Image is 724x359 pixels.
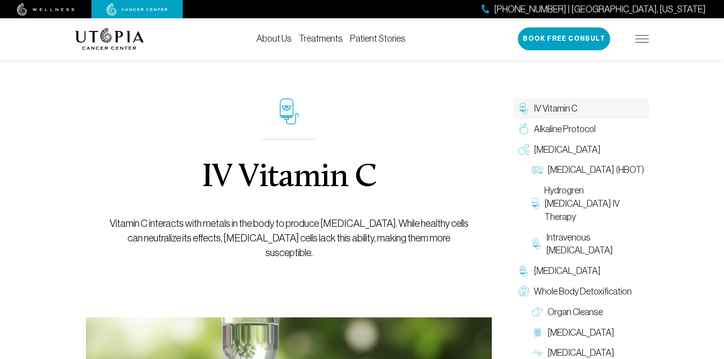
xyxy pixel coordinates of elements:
[635,35,649,43] img: icon-hamburger
[532,306,543,317] img: Organ Cleanse
[107,216,471,260] p: Vitamin C interacts with metals in the body to produce [MEDICAL_DATA]. While healthy cells can ne...
[534,143,601,156] span: [MEDICAL_DATA]
[518,123,529,134] img: Alkaline Protocol
[548,326,614,339] span: [MEDICAL_DATA]
[106,3,168,16] img: cancer center
[514,98,649,119] a: IV Vitamin C
[256,33,292,43] a: About Us
[482,3,706,16] a: [PHONE_NUMBER] | [GEOGRAPHIC_DATA], [US_STATE]
[494,3,706,16] span: [PHONE_NUMBER] | [GEOGRAPHIC_DATA], [US_STATE]
[350,33,405,43] a: Patient Stories
[548,305,603,319] span: Organ Cleanse
[534,285,632,298] span: Whole Body Detoxification
[546,231,644,257] span: Intravenous [MEDICAL_DATA]
[527,180,649,227] a: Hydrogren [MEDICAL_DATA] IV Therapy
[527,322,649,343] a: [MEDICAL_DATA]
[532,327,543,338] img: Colon Therapy
[514,261,649,281] a: [MEDICAL_DATA]
[548,163,644,177] span: [MEDICAL_DATA] (HBOT)
[75,28,144,50] img: logo
[518,27,610,50] button: Book Free Consult
[527,227,649,261] a: Intravenous [MEDICAL_DATA]
[17,3,75,16] img: wellness
[534,123,596,136] span: Alkaline Protocol
[544,184,644,223] span: Hydrogren [MEDICAL_DATA] IV Therapy
[534,102,577,115] span: IV Vitamin C
[280,98,298,124] img: icon
[527,160,649,180] a: [MEDICAL_DATA] (HBOT)
[532,165,543,176] img: Hyperbaric Oxygen Therapy (HBOT)
[518,286,529,297] img: Whole Body Detoxification
[299,33,343,43] a: Treatments
[532,348,543,359] img: Lymphatic Massage
[514,281,649,302] a: Whole Body Detoxification
[532,198,540,209] img: Hydrogren Peroxide IV Therapy
[534,264,601,278] span: [MEDICAL_DATA]
[532,238,542,249] img: Intravenous Ozone Therapy
[514,139,649,160] a: [MEDICAL_DATA]
[202,161,377,194] h1: IV Vitamin C
[514,119,649,139] a: Alkaline Protocol
[518,144,529,155] img: Oxygen Therapy
[518,103,529,114] img: IV Vitamin C
[518,266,529,277] img: Chelation Therapy
[527,302,649,322] a: Organ Cleanse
